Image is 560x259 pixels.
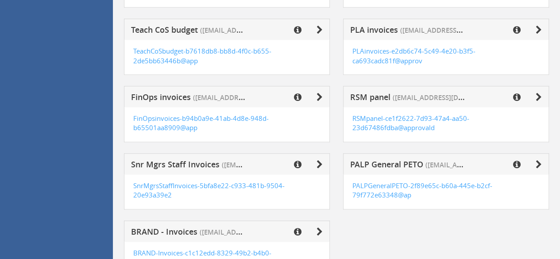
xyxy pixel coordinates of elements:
[200,226,315,237] span: ([EMAIL_ADDRESS][DOMAIN_NAME])
[133,181,285,199] a: SnrMgrsStaffInvoices-5bfa8e22-c933-481b-9504-20e93a39e2
[352,46,475,65] a: PLAinvoices-e2db6c74-5c49-4e20-b3f5-ca693cadc81f@approv
[131,159,220,170] span: Snr Mgrs Staff Invoices
[131,24,198,35] span: Teach CoS budget
[131,226,197,237] span: BRAND - Invoices
[352,114,469,132] a: RSMpanel-ce1f2622-7d93-47a4-aa50-23d67486fdba@approvald
[400,24,516,35] span: ([EMAIL_ADDRESS][DOMAIN_NAME])
[133,46,271,65] a: TeachCoSbudget-b7618db8-bb8d-4f0c-b655-2de5bb63446b@app
[131,92,191,102] span: FinOps invoices
[350,24,398,35] span: PLA invoices
[133,114,269,132] a: FinOpsinvoices-b94b0a9e-41ab-4d8e-948d-b65501aa8909@app
[200,24,316,35] span: ([EMAIL_ADDRESS][DOMAIN_NAME])
[393,92,508,102] span: ([EMAIL_ADDRESS][DOMAIN_NAME])
[350,159,423,170] span: PALP General PETO
[350,92,390,102] span: RSM panel
[193,92,309,102] span: ([EMAIL_ADDRESS][DOMAIN_NAME])
[425,159,541,170] span: ([EMAIL_ADDRESS][DOMAIN_NAME])
[222,159,337,170] span: ([EMAIL_ADDRESS][DOMAIN_NAME])
[352,181,492,199] a: PALPGeneralPETO-2f89e65c-b60a-445e-b2cf-79f772e63348@ap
